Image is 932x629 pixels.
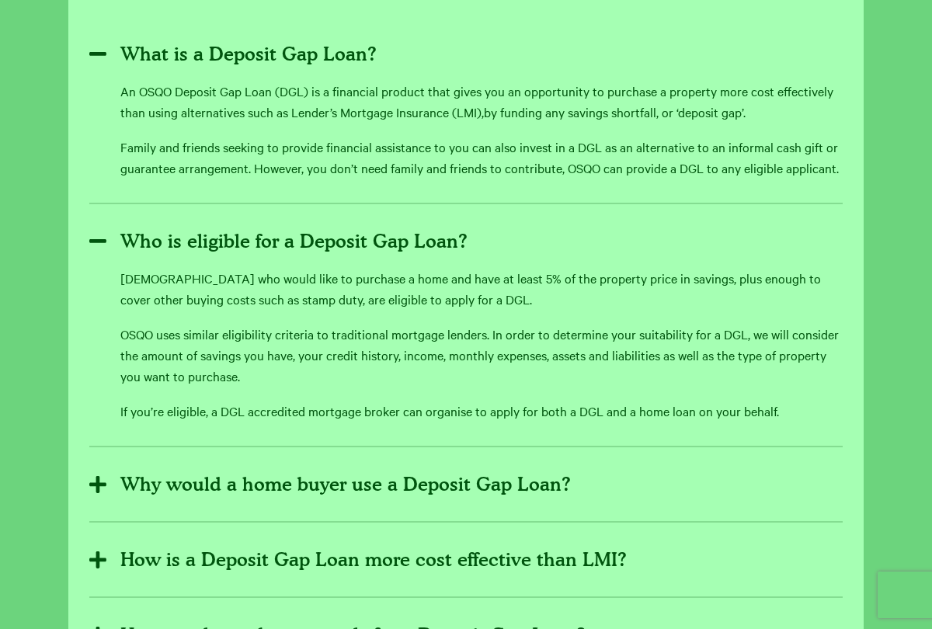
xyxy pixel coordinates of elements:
[120,268,843,310] p: [DEMOGRAPHIC_DATA] who would like to purchase a home and have at least 5% of the property price i...
[120,401,843,422] p: If you’re eligible, a DGL accredited mortgage broker can organise to apply for both a DGL and a h...
[89,35,843,74] button: What is a Deposit Gap Loan?
[120,324,843,387] p: OSQO uses similar eligibility criteria to traditional mortgage lenders. In order to determine you...
[89,465,843,504] button: Why would a home buyer use a Deposit Gap Loan?
[89,222,843,261] button: Who is eligible for a Deposit Gap Loan?
[89,540,843,579] button: How is a Deposit Gap Loan more cost effective than LMI?
[482,103,484,120] u: ,
[120,137,843,179] p: Family and friends seeking to provide financial assistance to you can also invest in a DGL as an ...
[120,81,843,123] p: An OSQO Deposit Gap Loan (DGL) is a financial product that gives you an opportunity to purchase a...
